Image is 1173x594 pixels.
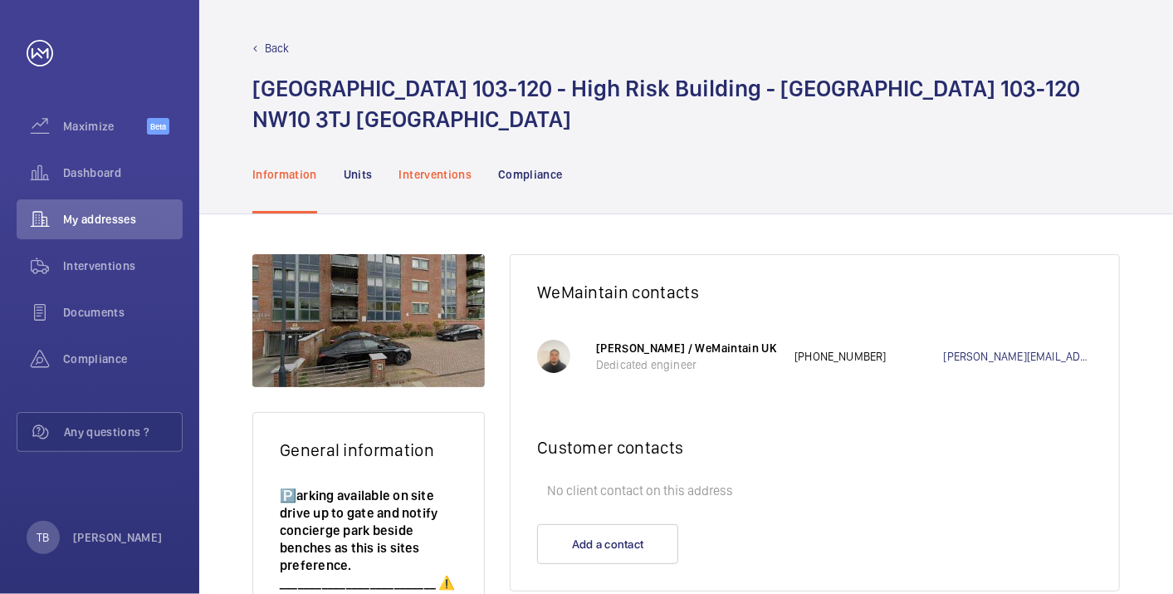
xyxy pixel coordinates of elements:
[265,40,290,56] p: Back
[399,166,472,183] p: Interventions
[252,166,317,183] p: Information
[596,356,778,373] p: Dedicated engineer
[537,524,678,564] button: Add a contact
[344,166,373,183] p: Units
[498,166,563,183] p: Compliance
[63,351,183,367] span: Compliance
[537,282,1092,302] h2: WeMaintain contacts
[596,340,778,356] p: [PERSON_NAME] / WeMaintain UK
[63,211,183,228] span: My addresses
[794,348,943,365] p: [PHONE_NUMBER]
[252,73,1080,135] h1: [GEOGRAPHIC_DATA] 103-120 - High Risk Building - [GEOGRAPHIC_DATA] 103-120 NW10 3TJ [GEOGRAPHIC_D...
[63,164,183,181] span: Dashboard
[537,474,1092,508] p: No client contact on this address
[37,529,49,546] p: TB
[280,439,457,460] h2: General information
[63,118,147,135] span: Maximize
[73,529,163,546] p: [PERSON_NAME]
[63,258,183,274] span: Interventions
[147,118,169,135] span: Beta
[63,304,183,321] span: Documents
[537,437,1092,458] h2: Customer contacts
[944,348,1092,365] a: [PERSON_NAME][EMAIL_ADDRESS][DOMAIN_NAME]
[64,424,182,440] span: Any questions ?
